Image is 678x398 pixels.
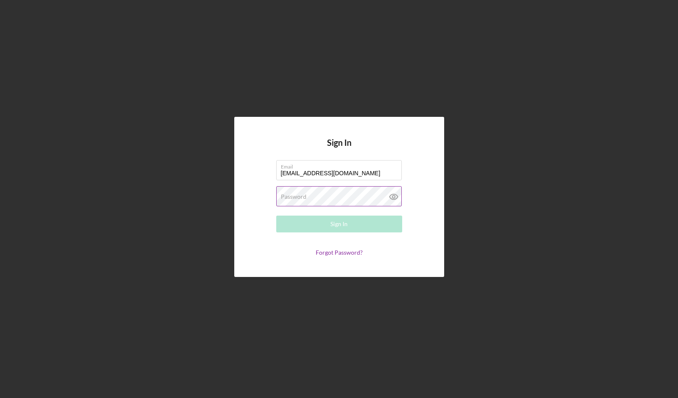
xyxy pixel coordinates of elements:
a: Forgot Password? [316,249,363,256]
div: Sign In [330,216,348,232]
h4: Sign In [327,138,351,160]
label: Password [281,193,306,200]
button: Sign In [276,216,402,232]
label: Email [281,161,402,170]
